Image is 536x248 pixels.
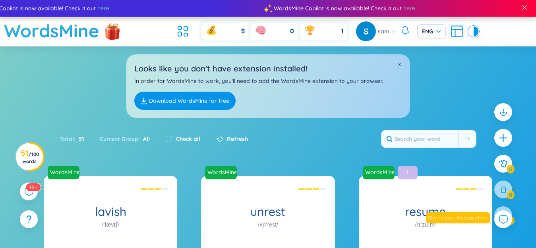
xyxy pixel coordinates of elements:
[134,92,236,110] a: Download WordsMine for free
[26,183,41,191] sup: 590
[140,135,150,142] span: All
[44,205,177,219] h1: lavish
[359,205,492,219] h1: resume
[134,62,402,75] h2: Looks like you don't have extension installed!
[60,131,92,147] div: Total :
[4,17,99,45] a: WordsMine
[341,27,343,36] span: 1
[75,135,84,143] span: 51
[422,27,441,35] span: ENG
[258,220,278,229] h1: /ʌnˈrest/
[134,77,402,85] p: In order for WordsMine to work, you'll need to add the WordsMine extension to your browser.
[362,168,395,176] a: WordsMine
[92,131,158,147] div: Current Group :
[381,130,459,148] input: Search your word
[205,166,240,179] a: WordsMine
[204,168,238,176] a: WordsMine
[397,168,418,176] a: 1
[398,166,421,179] a: 1
[498,133,508,143] span: plus
[290,27,294,36] span: 0
[241,27,245,36] span: 5
[176,135,200,143] label: Check all
[23,151,39,164] span: / 100 words
[201,205,335,219] h1: unrest
[21,150,39,164] h3: 51
[227,135,248,143] span: Refresh
[363,166,398,179] a: WordsMine
[104,20,120,44] img: flashSalesIcon.a7f4f837.png
[397,4,409,13] span: here
[356,21,376,41] img: avatar
[378,27,389,36] span: sam
[356,21,378,41] a: avatar
[48,166,83,179] a: WordsMine
[91,4,103,13] span: here
[47,168,80,176] a: WordsMine
[415,220,436,229] h1: /rɪˈzuːm/
[102,220,119,229] h1: /ˈlævɪʃ/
